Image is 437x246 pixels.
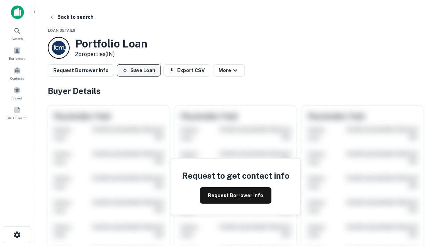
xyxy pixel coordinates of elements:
[403,191,437,224] iframe: Chat Widget
[182,169,290,182] h4: Request to get contact info
[48,64,114,77] button: Request Borrower Info
[48,28,75,32] span: Loan Details
[48,85,423,97] h4: Buyer Details
[75,50,147,58] p: 2 properties (IN)
[213,64,245,77] button: More
[9,56,25,61] span: Borrowers
[12,95,22,101] span: Saved
[6,115,28,121] span: SREO Search
[75,37,147,50] h3: Portfolio Loan
[46,11,96,23] button: Back to search
[12,36,23,41] span: Search
[164,64,210,77] button: Export CSV
[10,76,24,81] span: Contacts
[2,24,32,43] a: Search
[11,5,24,19] img: capitalize-icon.png
[2,84,32,102] a: Saved
[2,64,32,82] a: Contacts
[2,104,32,122] a: SREO Search
[2,44,32,63] a: Borrowers
[200,187,271,204] button: Request Borrower Info
[117,64,161,77] button: Save Loan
